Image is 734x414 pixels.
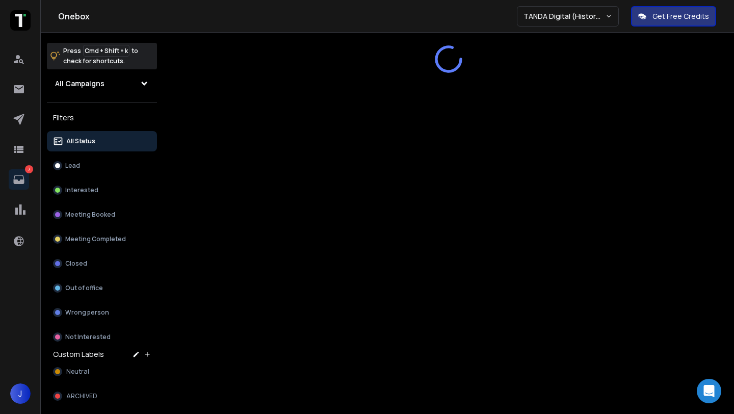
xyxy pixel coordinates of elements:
[10,383,31,404] button: J
[47,156,157,176] button: Lead
[47,302,157,323] button: Wrong person
[65,260,87,268] p: Closed
[25,165,33,173] p: 7
[697,379,721,403] div: Open Intercom Messenger
[9,169,29,190] a: 7
[65,284,103,292] p: Out of office
[652,11,709,21] p: Get Free Credits
[63,46,138,66] p: Press to check for shortcuts.
[47,73,157,94] button: All Campaigns
[47,253,157,274] button: Closed
[65,186,98,194] p: Interested
[47,229,157,249] button: Meeting Completed
[65,333,111,341] p: Not Interested
[47,327,157,347] button: Not Interested
[65,211,115,219] p: Meeting Booked
[58,10,517,22] h1: Onebox
[47,111,157,125] h3: Filters
[523,11,606,21] p: TANDA Digital (Historic Productions)
[47,131,157,151] button: All Status
[47,361,157,382] button: Neutral
[631,6,716,27] button: Get Free Credits
[10,10,31,31] img: logo
[66,368,89,376] span: Neutral
[83,45,129,57] span: Cmd + Shift + k
[66,392,97,400] span: ARCHIVED
[47,386,157,406] button: ARCHIVED
[65,162,80,170] p: Lead
[47,204,157,225] button: Meeting Booked
[53,349,104,359] h3: Custom Labels
[47,180,157,200] button: Interested
[65,308,109,317] p: Wrong person
[47,278,157,298] button: Out of office
[65,235,126,243] p: Meeting Completed
[55,79,104,89] h1: All Campaigns
[66,137,95,145] p: All Status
